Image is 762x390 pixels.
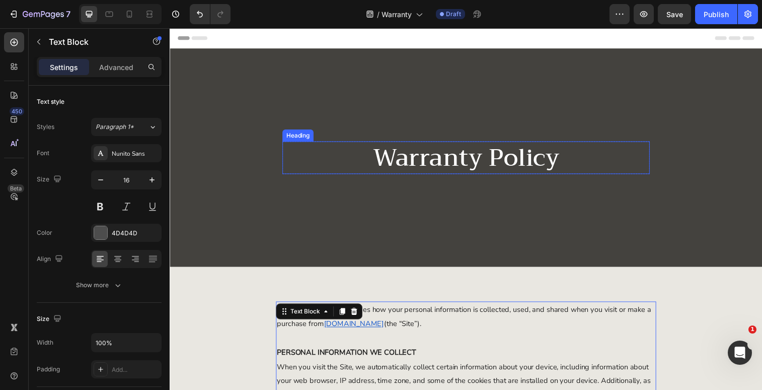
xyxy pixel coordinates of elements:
[37,312,63,326] div: Size
[37,122,54,132] div: Styles
[10,107,24,115] div: 450
[37,252,65,266] div: Align
[218,296,256,306] span: (the “Site”).
[66,8,70,20] p: 7
[121,284,155,293] div: Text Block
[49,36,134,48] p: Text Block
[37,97,64,106] div: Text style
[50,62,78,73] p: Settings
[112,149,159,158] div: Nunito Sans
[190,4,231,24] div: Undo/Redo
[382,9,412,20] span: Warranty
[109,326,251,336] strong: PERSONAL INFORMATION WE COLLECT
[695,4,737,24] button: Publish
[704,9,729,20] div: Publish
[37,365,60,374] div: Padding
[99,62,133,73] p: Advanced
[37,276,162,294] button: Show more
[8,184,24,192] div: Beta
[748,326,756,334] span: 1
[91,118,162,136] button: Paragraph 1*
[37,338,53,347] div: Width
[37,173,63,186] div: Size
[96,122,134,132] span: Paragraph 1*
[658,4,691,24] button: Save
[170,28,762,390] iframe: Design area
[112,229,159,238] div: 4D4D4D
[37,228,52,237] div: Color
[728,341,752,365] iframe: Intercom live chat
[4,4,75,24] button: 7
[76,280,123,290] div: Show more
[37,149,49,158] div: Font
[92,334,161,352] input: Auto
[446,10,461,19] span: Draft
[112,365,159,374] div: Add...
[377,9,379,20] span: /
[666,10,683,19] span: Save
